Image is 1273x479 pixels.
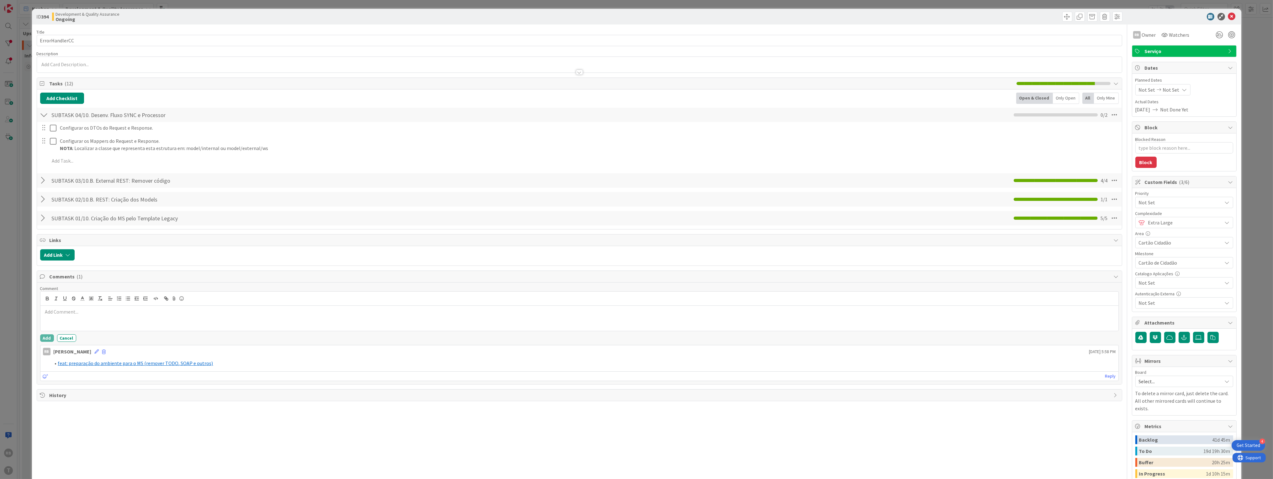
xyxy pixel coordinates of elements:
button: Block [1135,157,1157,168]
p: : Localizar a classe que representa esta estrutura em: model/internal ou model/external/ws [60,145,1117,152]
span: Extra Large [1148,218,1219,227]
span: Comments [50,273,1111,280]
span: ( 12 ) [65,80,73,87]
span: ( 1 ) [77,273,83,280]
span: ID [37,13,49,20]
span: Not Set [1139,198,1219,207]
span: Not Set [1139,278,1219,287]
div: Get Started [1237,442,1260,449]
div: Open & Closed [1016,93,1053,104]
div: 4 [1260,439,1265,444]
span: Actual Dates [1135,99,1233,105]
div: Area [1135,231,1233,236]
div: 41d 45m [1212,435,1230,444]
div: Autenticação Externa [1135,292,1233,296]
span: [DATE] 5:58 PM [1089,348,1116,355]
span: 0 / 2 [1101,111,1108,119]
div: Priority [1135,191,1233,196]
span: 5 / 5 [1101,214,1108,222]
input: Add Checklist... [50,213,191,224]
span: Dates [1145,64,1225,72]
div: RB [43,348,50,355]
span: Not Set [1139,299,1219,307]
div: Milestone [1135,251,1233,256]
span: Serviço [1145,47,1225,55]
span: Tasks [50,80,1013,87]
span: Block [1145,124,1225,131]
button: Add [40,334,54,342]
button: Cancel [57,334,76,342]
div: RB [1133,31,1141,39]
label: Blocked Reason [1135,137,1166,142]
span: Custom Fields [1145,178,1225,186]
span: Metrics [1145,422,1225,430]
p: To delete a mirror card, just delete the card. All other mirrored cards will continue to exists. [1135,390,1233,412]
span: [DATE] [1135,106,1150,113]
strong: NOTA [60,145,72,151]
span: Planned Dates [1135,77,1233,83]
span: Board [1135,370,1147,374]
span: Links [50,236,1111,244]
span: Attachments [1145,319,1225,326]
span: ( 3/6 ) [1179,179,1190,185]
input: Add Checklist... [50,194,191,205]
span: Watchers [1169,31,1190,39]
label: Title [37,29,45,35]
input: type card name here... [37,35,1122,46]
span: Cartão de Cidadão [1139,258,1219,267]
button: Add Link [40,249,75,261]
div: Catalogo Aplicações [1135,272,1233,276]
span: Owner [1142,31,1156,39]
div: [PERSON_NAME] [54,348,92,355]
span: Development & Quality Assurance [56,12,120,17]
a: Reply [1105,372,1116,380]
a: feat: preparação do ambiente para o MS (remover TODO, SOAP e outros) [58,360,213,366]
div: All [1082,93,1094,104]
div: Open Get Started checklist, remaining modules: 4 [1232,440,1265,451]
b: 394 [41,13,49,20]
span: Comment [40,286,58,291]
span: Not Set [1163,86,1180,94]
span: Cartão Cidadão [1139,238,1219,247]
input: Add Checklist... [50,109,191,121]
input: Add Checklist... [50,175,191,186]
span: Support [13,1,29,8]
p: Configurar os Mappers do Request e Response. [60,137,1117,145]
div: To Do [1139,447,1204,455]
span: Not Done Yet [1160,106,1189,113]
span: Select... [1139,377,1219,386]
span: Description [37,51,58,57]
b: Ongoing [56,17,120,22]
span: Mirrors [1145,357,1225,365]
button: Add Checklist [40,93,84,104]
span: 1 / 1 [1101,196,1108,203]
span: 4 / 4 [1101,177,1108,184]
div: Buffer [1139,458,1212,467]
span: Not Set [1139,86,1155,94]
div: Only Open [1053,93,1079,104]
div: 20h 25m [1212,458,1230,467]
div: 19d 19h 30m [1204,447,1230,455]
div: Complexidade [1135,211,1233,216]
p: Configurar os DTOs do Request e Response. [60,124,1117,132]
div: Backlog [1139,435,1212,444]
div: Only Mine [1094,93,1119,104]
div: In Progress [1139,469,1206,478]
div: 1d 10h 15m [1206,469,1230,478]
span: History [50,391,1111,399]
